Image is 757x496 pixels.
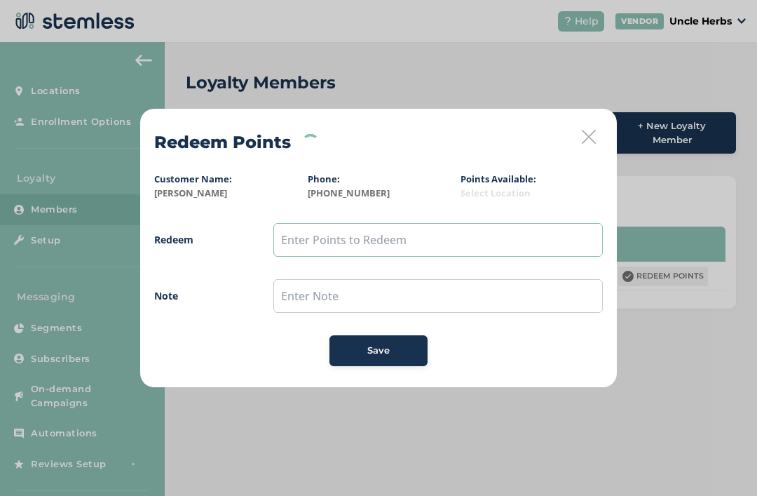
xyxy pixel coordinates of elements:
label: Phone: [308,173,340,185]
label: [PHONE_NUMBER] [308,187,450,201]
label: Note [154,288,245,303]
input: Enter Note [273,279,603,313]
label: [PERSON_NAME] [154,187,296,201]
span: Save [367,344,390,358]
label: Points Available: [461,173,536,185]
label: Select Location [461,187,603,201]
iframe: Chat Widget [687,429,757,496]
input: Enter Points to Redeem [273,223,603,257]
button: Save [329,335,428,366]
label: Redeem [154,232,245,247]
label: Customer Name: [154,173,232,185]
h2: Redeem Points [154,130,291,155]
